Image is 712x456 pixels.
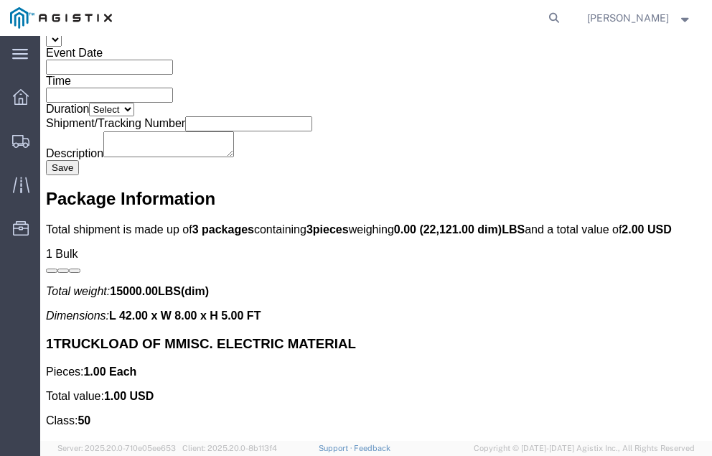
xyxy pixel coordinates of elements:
[10,7,112,29] img: logo
[40,36,712,441] iframe: FS Legacy Container
[57,444,176,452] span: Server: 2025.20.0-710e05ee653
[354,444,390,452] a: Feedback
[474,442,695,455] span: Copyright © [DATE]-[DATE] Agistix Inc., All Rights Reserved
[182,444,277,452] span: Client: 2025.20.0-8b113f4
[587,10,669,26] span: Neil Coehlo
[319,444,355,452] a: Support
[586,9,693,27] button: [PERSON_NAME]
